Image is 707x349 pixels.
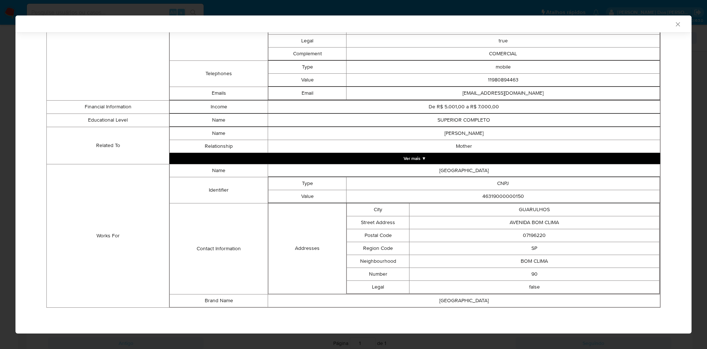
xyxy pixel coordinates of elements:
[347,87,660,100] td: [EMAIL_ADDRESS][DOMAIN_NAME]
[170,294,268,307] td: Brand Name
[268,100,660,113] td: De R$ 5.001,00 a R$ 7.000,00
[674,21,681,27] button: Fechar a janela
[268,177,347,190] td: Type
[347,34,660,47] td: true
[47,164,169,307] td: Works For
[268,87,347,100] td: Email
[170,114,268,126] td: Name
[170,100,268,113] td: Income
[268,127,660,140] td: [PERSON_NAME]
[268,294,660,307] td: [GEOGRAPHIC_DATA]
[169,153,660,164] button: Expand array
[347,47,660,60] td: COMERCIAL
[347,242,409,255] td: Region Code
[409,255,659,268] td: BOM CLIMA
[347,268,409,280] td: Number
[347,203,409,216] td: City
[268,203,347,294] td: Addresses
[347,177,660,190] td: CNPJ
[268,164,660,177] td: [GEOGRAPHIC_DATA]
[268,34,347,47] td: Legal
[268,73,347,86] td: Value
[347,73,660,86] td: 11980894463
[170,140,268,153] td: Relationship
[409,216,659,229] td: AVENIDA BOM CLIMA
[347,229,409,242] td: Postal Code
[47,127,169,164] td: Related To
[347,280,409,293] td: Legal
[268,140,660,153] td: Mother
[409,280,659,293] td: false
[409,203,659,216] td: GUARULHOS
[170,164,268,177] td: Name
[347,216,409,229] td: Street Address
[47,100,169,114] td: Financial Information
[47,114,169,127] td: Educational Level
[347,190,660,203] td: 46319000000150
[347,60,660,73] td: mobile
[268,114,660,126] td: SUPERIOR COMPLETO
[409,242,659,255] td: SP
[409,268,659,280] td: 90
[170,203,268,294] td: Contact Information
[409,229,659,242] td: 07196220
[170,60,268,87] td: Telephones
[347,255,409,268] td: Neighbourhood
[15,15,692,334] div: closure-recommendation-modal
[268,190,347,203] td: Value
[268,47,347,60] td: Complement
[170,127,268,140] td: Name
[268,60,347,73] td: Type
[170,177,268,203] td: Identifier
[170,87,268,100] td: Emails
